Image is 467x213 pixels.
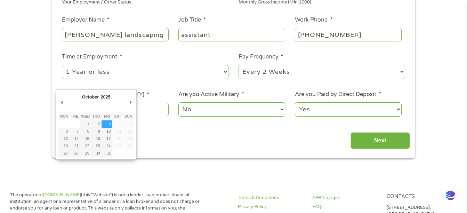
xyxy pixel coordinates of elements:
label: Employer Name [62,16,110,24]
button: 21 [69,142,80,150]
label: Time at Employment [62,53,122,61]
button: 16 [91,135,102,142]
button: 9 [91,128,102,135]
button: 24 [102,142,112,150]
input: Next [351,132,410,149]
label: Are you Paid by Direct Deposit [295,91,381,98]
div: 2025 [100,92,111,102]
button: 27 [59,150,70,157]
img: svg+xml;base64,PHN2ZyB3aWR0aD0iMzQiIGhlaWdodD0iMzQiIHZpZXdCb3g9IjAgMCAzNCAzNCIgZmlsbD0ibm9uZSIgeG... [445,190,456,201]
button: 6 [59,128,70,135]
button: 23 [91,142,102,150]
button: 1 [80,120,91,128]
button: 7 [69,128,80,135]
button: 8 [80,128,91,135]
abbr: Wednesday [81,114,90,118]
label: Pay Frequency [239,53,283,61]
a: Terms & Conditions [238,195,304,201]
a: Privacy Policy [238,204,304,210]
button: 10 [102,128,112,135]
abbr: Sunday [124,114,132,118]
abbr: Thursday [92,114,100,118]
abbr: Monday [59,114,68,118]
label: Job Title [178,16,206,24]
button: 22 [80,142,91,150]
h4: Contacts [387,194,453,200]
button: 3 [102,120,112,128]
button: 2 [91,120,102,128]
button: Previous Month [59,97,65,107]
input: Walmart [62,28,168,41]
abbr: Tuesday [71,114,79,118]
button: 30 [91,150,102,157]
input: (231) 754-4010 [295,28,401,41]
button: 15 [80,135,91,142]
button: 13 [59,135,70,142]
a: [DOMAIN_NAME] [43,192,81,198]
label: Work Phone [295,16,332,24]
button: 31 [102,150,112,157]
label: Are you Active Military [178,91,244,98]
button: 14 [69,135,80,142]
abbr: Saturday [114,114,121,118]
button: 17 [102,135,112,142]
input: Cashier [178,28,285,41]
abbr: Friday [104,114,110,118]
button: 29 [80,150,91,157]
div: October [81,92,100,102]
button: 20 [59,142,70,150]
button: 28 [69,150,80,157]
a: FAQs [312,204,378,210]
button: Next Month [128,97,134,107]
a: APR Charges [312,195,378,201]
